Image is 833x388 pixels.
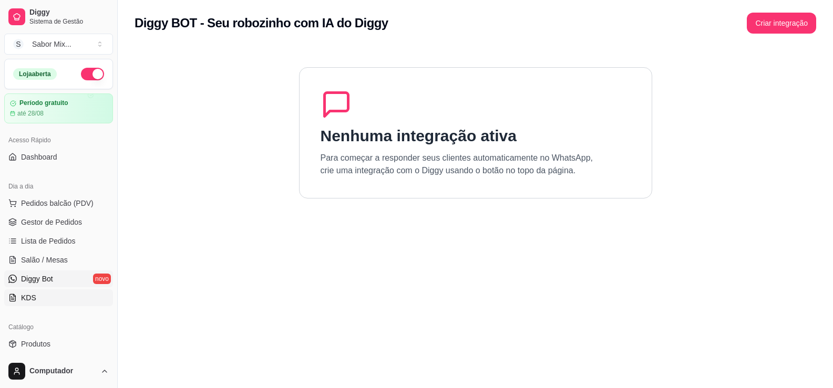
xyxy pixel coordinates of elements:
[21,236,76,246] span: Lista de Pedidos
[21,255,68,265] span: Salão / Mesas
[747,13,816,34] button: Criar integração
[81,68,104,80] button: Alterar Status
[4,4,113,29] a: DiggySistema de Gestão
[4,359,113,384] button: Computador
[4,195,113,212] button: Pedidos balcão (PDV)
[21,292,36,303] span: KDS
[21,339,50,349] span: Produtos
[4,149,113,165] a: Dashboard
[4,34,113,55] button: Select a team
[4,178,113,195] div: Dia a dia
[13,68,57,80] div: Loja aberta
[13,39,24,49] span: S
[4,319,113,335] div: Catálogo
[4,233,113,249] a: Lista de Pedidos
[4,289,113,306] a: KDS
[19,99,68,107] article: Período gratuito
[4,214,113,230] a: Gestor de Pedidos
[29,17,109,26] span: Sistema de Gestão
[17,109,44,118] article: até 28/08
[21,217,82,227] span: Gestor de Pedidos
[21,274,53,284] span: Diggy Bot
[4,270,113,287] a: Diggy Botnovo
[4,335,113,352] a: Produtos
[21,198,94,208] span: Pedidos balcão (PDV)
[29,8,109,17] span: Diggy
[4,251,113,268] a: Salão / Mesas
[4,93,113,123] a: Período gratuitoaté 28/08
[321,152,593,177] p: Para começar a responder seus clientes automaticamente no WhatsApp, crie uma integração com o Dig...
[29,366,96,376] span: Computador
[135,15,388,32] h2: Diggy BOT - Seu robozinho com IA do Diggy
[321,127,517,145] h1: Nenhuma integração ativa
[21,152,57,162] span: Dashboard
[32,39,71,49] div: Sabor Mix ...
[4,132,113,149] div: Acesso Rápido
